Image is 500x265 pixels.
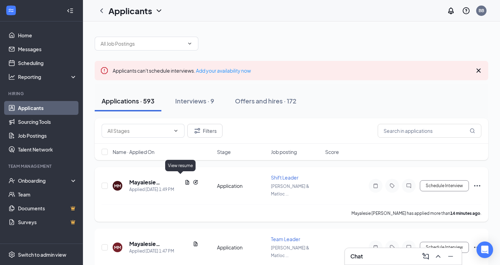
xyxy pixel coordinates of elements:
[193,180,198,185] svg: Reapply
[193,127,201,135] svg: Filter
[422,252,430,261] svg: ComposeMessage
[405,183,413,189] svg: ChatInactive
[187,124,223,138] button: Filter Filters
[473,243,481,252] svg: Ellipses
[450,211,480,216] b: 14 minutes ago
[18,201,77,215] a: DocumentsCrown
[445,251,456,262] button: Minimize
[18,251,66,258] div: Switch to admin view
[129,248,198,255] div: Applied [DATE] 1:47 PM
[18,56,77,70] a: Scheduling
[446,252,455,261] svg: Minimize
[271,245,309,258] span: [PERSON_NAME] & Matloc ...
[271,148,297,155] span: Job posting
[109,5,152,17] h1: Applicants
[114,183,121,189] div: MM
[433,251,444,262] button: ChevronUp
[217,244,267,251] div: Application
[8,251,15,258] svg: Settings
[388,245,396,250] svg: Tag
[235,97,296,105] div: Offers and hires · 172
[217,182,267,189] div: Application
[129,186,198,193] div: Applied [DATE] 1:49 PM
[8,163,76,169] div: Team Management
[420,180,469,191] button: Schedule Interview
[165,160,196,171] div: View resume
[434,252,442,261] svg: ChevronUp
[97,7,106,15] svg: ChevronLeft
[18,143,77,156] a: Talent Network
[350,253,363,260] h3: Chat
[113,67,251,74] span: Applicants can't schedule interviews.
[470,128,475,134] svg: MagnifyingGlass
[378,124,481,138] input: Search in applications
[113,148,154,155] span: Name · Applied On
[18,28,77,42] a: Home
[217,148,231,155] span: Stage
[114,245,121,250] div: MM
[129,179,182,186] h5: Mayalesie [PERSON_NAME]
[271,184,309,197] span: [PERSON_NAME] & Matloc ...
[196,67,251,74] a: Add your availability now
[8,177,15,184] svg: UserCheck
[193,241,198,247] svg: Document
[405,245,413,250] svg: ChatInactive
[129,240,190,248] h5: Mayalesie [PERSON_NAME]
[18,188,77,201] a: Team
[175,97,214,105] div: Interviews · 9
[473,182,481,190] svg: Ellipses
[185,180,190,185] svg: Document
[101,40,184,47] input: All Job Postings
[474,66,483,75] svg: Cross
[67,7,74,14] svg: Collapse
[420,242,469,253] button: Schedule Interview
[371,183,380,189] svg: Note
[271,236,300,242] span: Team Leader
[8,73,15,80] svg: Analysis
[18,101,77,115] a: Applicants
[18,115,77,129] a: Sourcing Tools
[351,210,481,216] p: Mayalesie [PERSON_NAME] has applied more than .
[18,129,77,143] a: Job Postings
[420,251,431,262] button: ComposeMessage
[8,7,15,14] svg: WorkstreamLogo
[447,7,455,15] svg: Notifications
[155,7,163,15] svg: ChevronDown
[107,127,170,135] input: All Stages
[18,42,77,56] a: Messages
[325,148,339,155] span: Score
[388,183,396,189] svg: Tag
[102,97,154,105] div: Applications · 593
[271,174,299,181] span: Shift Leader
[100,66,109,75] svg: Error
[8,91,76,97] div: Hiring
[18,177,71,184] div: Onboarding
[477,241,493,258] div: Open Intercom Messenger
[187,41,192,46] svg: ChevronDown
[18,73,77,80] div: Reporting
[18,215,77,229] a: SurveysCrown
[462,7,470,15] svg: QuestionInfo
[479,8,484,13] div: BB
[173,128,179,134] svg: ChevronDown
[371,245,380,250] svg: Note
